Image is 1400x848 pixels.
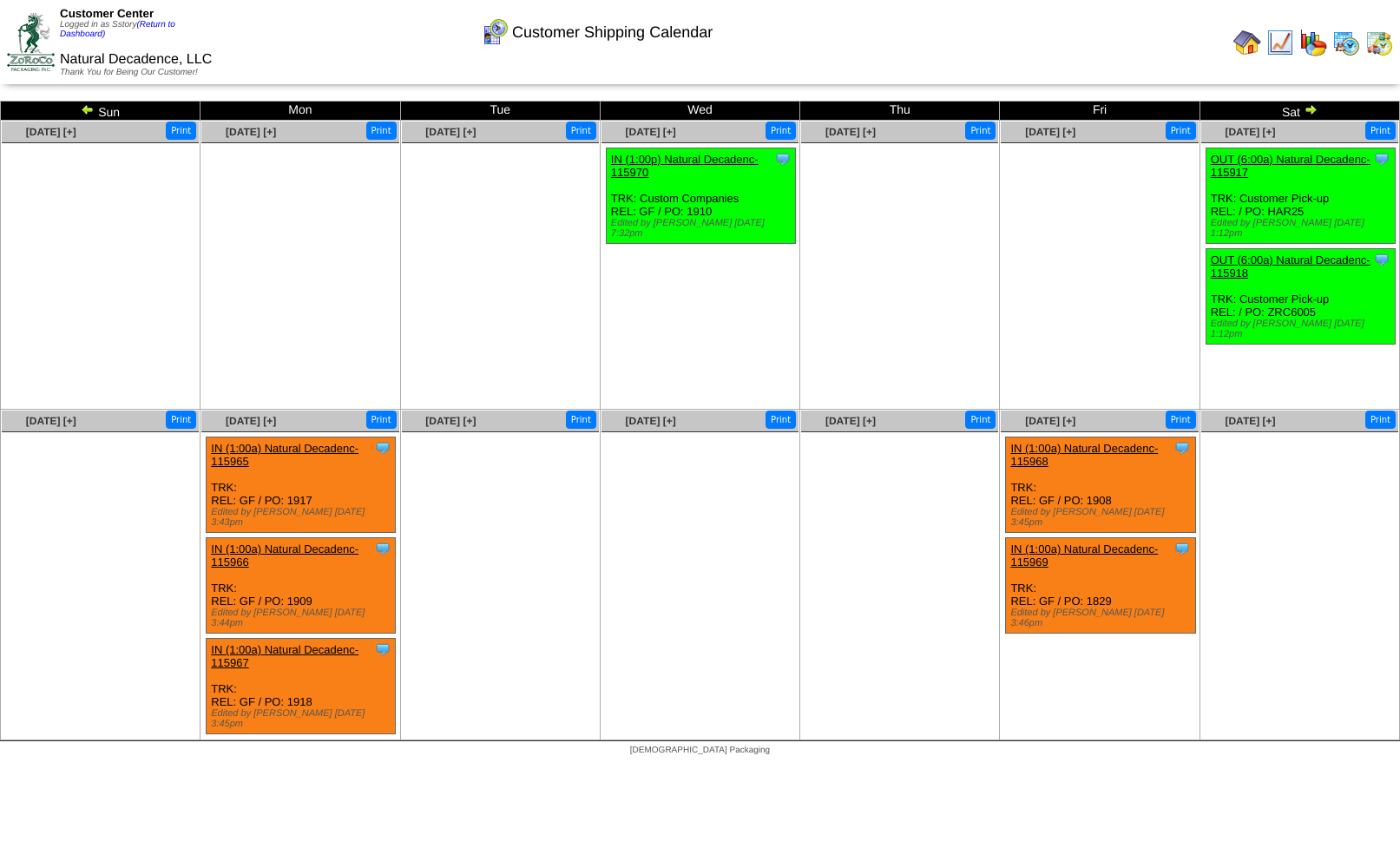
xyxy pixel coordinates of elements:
a: [DATE] [+] [1225,126,1275,138]
span: Natural Decadence, LLC [60,52,212,67]
button: Print [566,411,596,429]
a: [DATE] [+] [825,415,876,427]
a: [DATE] [+] [425,126,476,138]
button: Print [1365,411,1396,429]
img: Tooltip [374,641,391,658]
a: [DATE] [+] [26,126,76,138]
img: home.gif [1233,29,1261,56]
img: Tooltip [774,150,792,168]
a: [DATE] [+] [1225,415,1275,427]
button: Print [766,122,796,140]
img: Tooltip [1173,540,1191,557]
img: Tooltip [1173,439,1191,457]
a: [DATE] [+] [1025,415,1075,427]
img: calendarinout.gif [1365,29,1393,56]
div: Edited by [PERSON_NAME] [DATE] 1:12pm [1211,218,1395,239]
a: IN (1:00a) Natural Decadenc-115966 [211,542,358,569]
img: calendarprod.gif [1332,29,1360,56]
div: TRK: Custom Companies REL: GF / PO: 1910 [606,148,795,244]
img: line_graph.gif [1266,29,1294,56]
a: OUT (6:00a) Natural Decadenc-115917 [1211,153,1370,179]
button: Print [965,122,996,140]
a: OUT (6:00a) Natural Decadenc-115918 [1211,253,1370,279]
button: Print [366,411,397,429]
img: Tooltip [374,439,391,457]
a: IN (1:00a) Natural Decadenc-115967 [211,643,358,669]
a: [DATE] [+] [226,415,276,427]
span: Customer Center [60,7,154,20]
div: Edited by [PERSON_NAME] [DATE] 7:32pm [611,218,795,239]
div: Edited by [PERSON_NAME] [DATE] 3:45pm [1010,507,1194,528]
img: graph.gif [1299,29,1327,56]
button: Print [366,122,397,140]
div: Edited by [PERSON_NAME] [DATE] 1:12pm [1211,319,1395,339]
a: (Return to Dashboard) [60,20,175,39]
span: Logged in as Sstory [60,20,175,39]
button: Print [766,411,796,429]
button: Print [965,411,996,429]
td: Sun [1,102,200,121]
td: Tue [400,102,600,121]
td: Mon [200,102,400,121]
a: [DATE] [+] [626,415,676,427]
img: Tooltip [1373,251,1390,268]
a: IN (1:00p) Natural Decadenc-115970 [611,153,759,179]
div: Edited by [PERSON_NAME] [DATE] 3:44pm [211,608,395,628]
span: Thank You for Being Our Customer! [60,68,198,77]
div: Edited by [PERSON_NAME] [DATE] 3:45pm [211,708,395,729]
a: IN (1:00a) Natural Decadenc-115968 [1010,442,1158,468]
img: ZoRoCo_Logo(Green%26Foil)%20jpg.webp [7,13,55,71]
img: arrowleft.gif [81,102,95,116]
div: TRK: REL: GF / PO: 1918 [207,639,396,734]
button: Print [1166,122,1196,140]
a: [DATE] [+] [425,415,476,427]
button: Print [566,122,596,140]
button: Print [166,411,196,429]
td: Sat [1200,102,1399,121]
button: Print [166,122,196,140]
a: [DATE] [+] [26,415,76,427]
div: TRK: Customer Pick-up REL: / PO: HAR25 [1206,148,1395,244]
a: [DATE] [+] [1025,126,1075,138]
img: Tooltip [1373,150,1390,168]
img: calendarcustomer.gif [481,18,509,46]
a: [DATE] [+] [825,126,876,138]
div: TRK: REL: GF / PO: 1917 [207,437,396,533]
td: Thu [800,102,1000,121]
a: IN (1:00a) Natural Decadenc-115965 [211,442,358,468]
span: Customer Shipping Calendar [512,23,713,42]
button: Print [1166,411,1196,429]
img: Tooltip [374,540,391,557]
a: [DATE] [+] [226,126,276,138]
td: Wed [600,102,799,121]
span: [DEMOGRAPHIC_DATA] Packaging [630,746,770,755]
div: Edited by [PERSON_NAME] [DATE] 3:46pm [1010,608,1194,628]
a: [DATE] [+] [626,126,676,138]
div: TRK: Customer Pick-up REL: / PO: ZRC6005 [1206,249,1395,345]
img: arrowright.gif [1304,102,1318,116]
div: TRK: REL: GF / PO: 1829 [1006,538,1195,634]
div: TRK: REL: GF / PO: 1909 [207,538,396,634]
div: Edited by [PERSON_NAME] [DATE] 3:43pm [211,507,395,528]
button: Print [1365,122,1396,140]
a: IN (1:00a) Natural Decadenc-115969 [1010,542,1158,569]
div: TRK: REL: GF / PO: 1908 [1006,437,1195,533]
td: Fri [1000,102,1200,121]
